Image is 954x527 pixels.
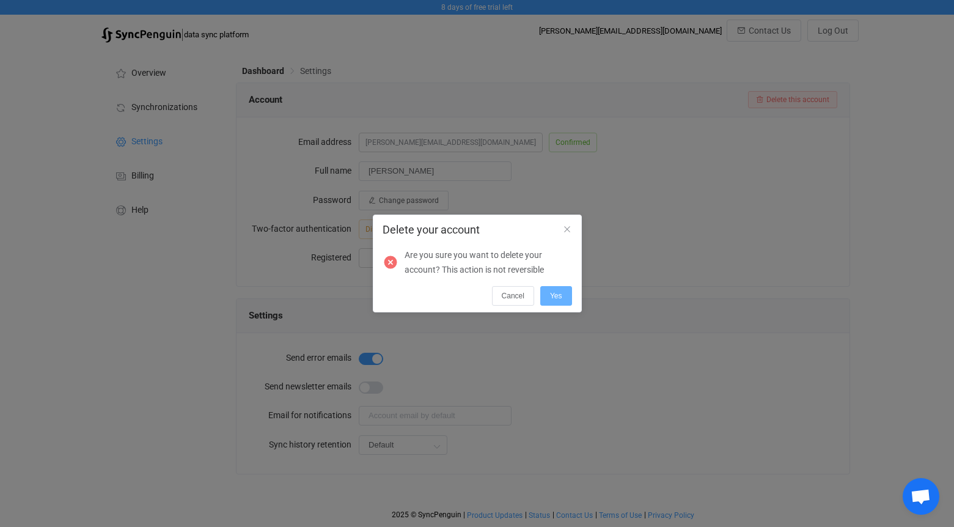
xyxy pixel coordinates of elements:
button: Cancel [492,286,534,306]
span: Yes [550,292,562,300]
a: Open chat [903,478,939,515]
p: Are you sure you want to delete your account? This action is not reversible [405,248,565,277]
span: Delete your account [383,223,480,236]
button: Close [562,224,572,235]
span: Cancel [502,292,524,300]
button: Yes [540,286,572,306]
